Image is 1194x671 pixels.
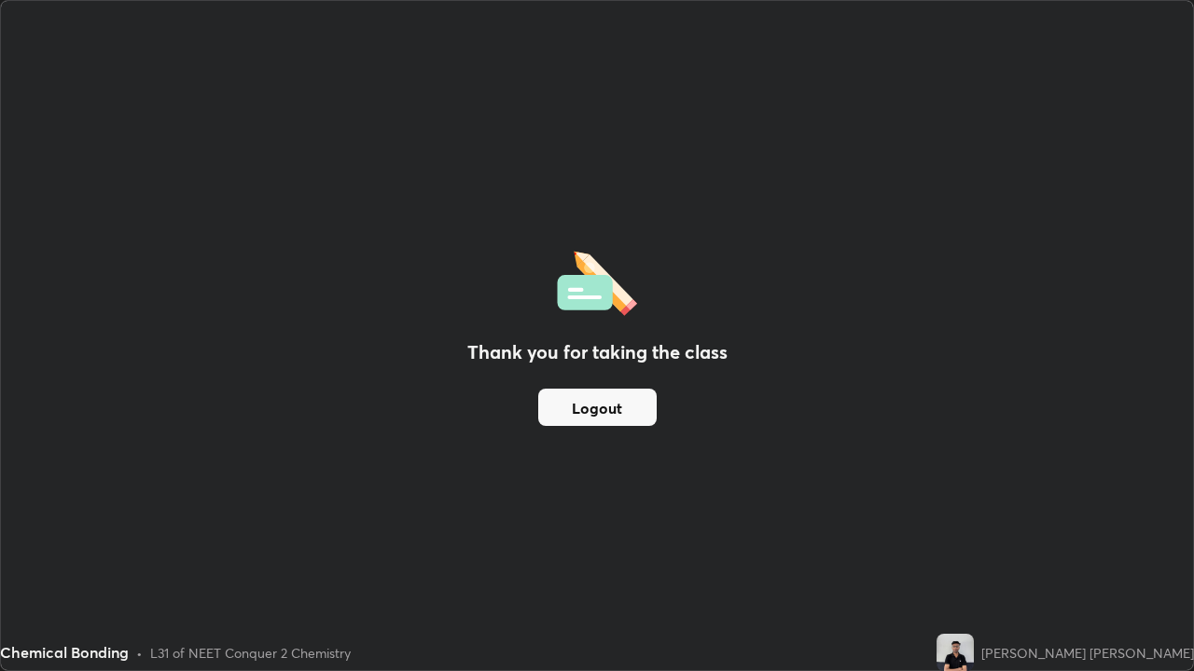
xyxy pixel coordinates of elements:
img: offlineFeedback.1438e8b3.svg [557,245,637,316]
div: • [136,643,143,663]
div: L31 of NEET Conquer 2 Chemistry [150,643,351,663]
button: Logout [538,389,657,426]
h2: Thank you for taking the class [467,338,728,366]
img: 570f0525f3d24fefabda6eb234ba3928.jpg [937,634,974,671]
div: [PERSON_NAME] [PERSON_NAME] [981,643,1194,663]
